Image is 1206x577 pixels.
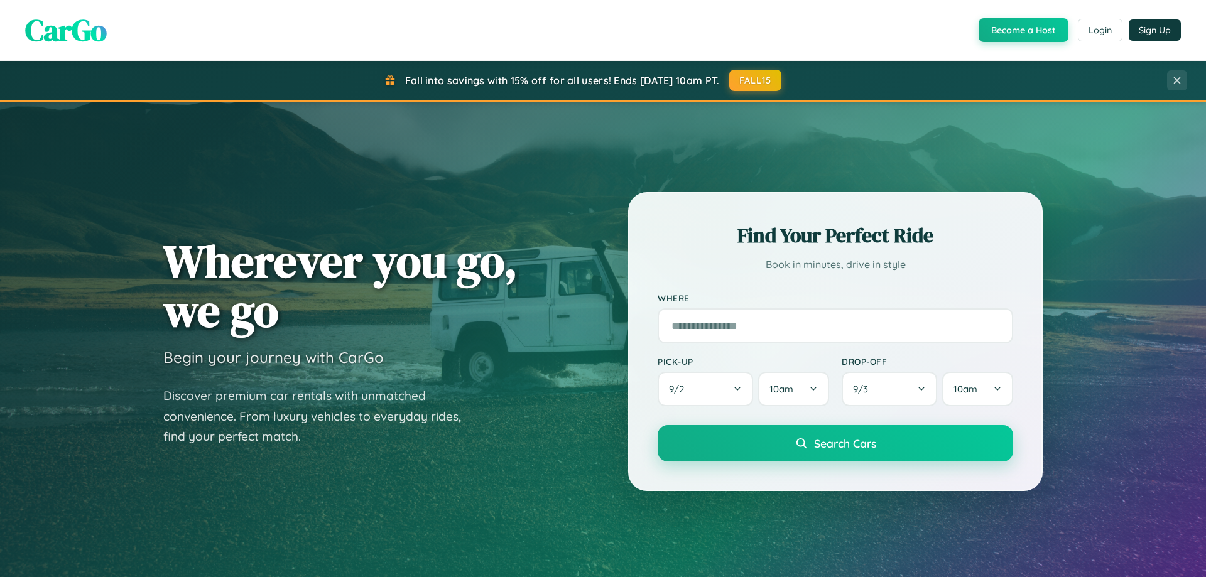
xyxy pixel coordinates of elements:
[729,70,782,91] button: FALL15
[658,356,829,367] label: Pick-up
[163,348,384,367] h3: Begin your journey with CarGo
[979,18,1068,42] button: Become a Host
[163,236,518,335] h1: Wherever you go, we go
[1078,19,1122,41] button: Login
[405,74,720,87] span: Fall into savings with 15% off for all users! Ends [DATE] 10am PT.
[163,386,477,447] p: Discover premium car rentals with unmatched convenience. From luxury vehicles to everyday rides, ...
[669,383,690,395] span: 9 / 2
[1129,19,1181,41] button: Sign Up
[658,372,753,406] button: 9/2
[658,425,1013,461] button: Search Cars
[769,383,793,395] span: 10am
[853,383,874,395] span: 9 / 3
[658,222,1013,249] h2: Find Your Perfect Ride
[814,436,876,450] span: Search Cars
[758,372,829,406] button: 10am
[658,256,1013,274] p: Book in minutes, drive in style
[842,356,1013,367] label: Drop-off
[658,293,1013,303] label: Where
[953,383,977,395] span: 10am
[942,372,1013,406] button: 10am
[842,372,937,406] button: 9/3
[25,9,107,51] span: CarGo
